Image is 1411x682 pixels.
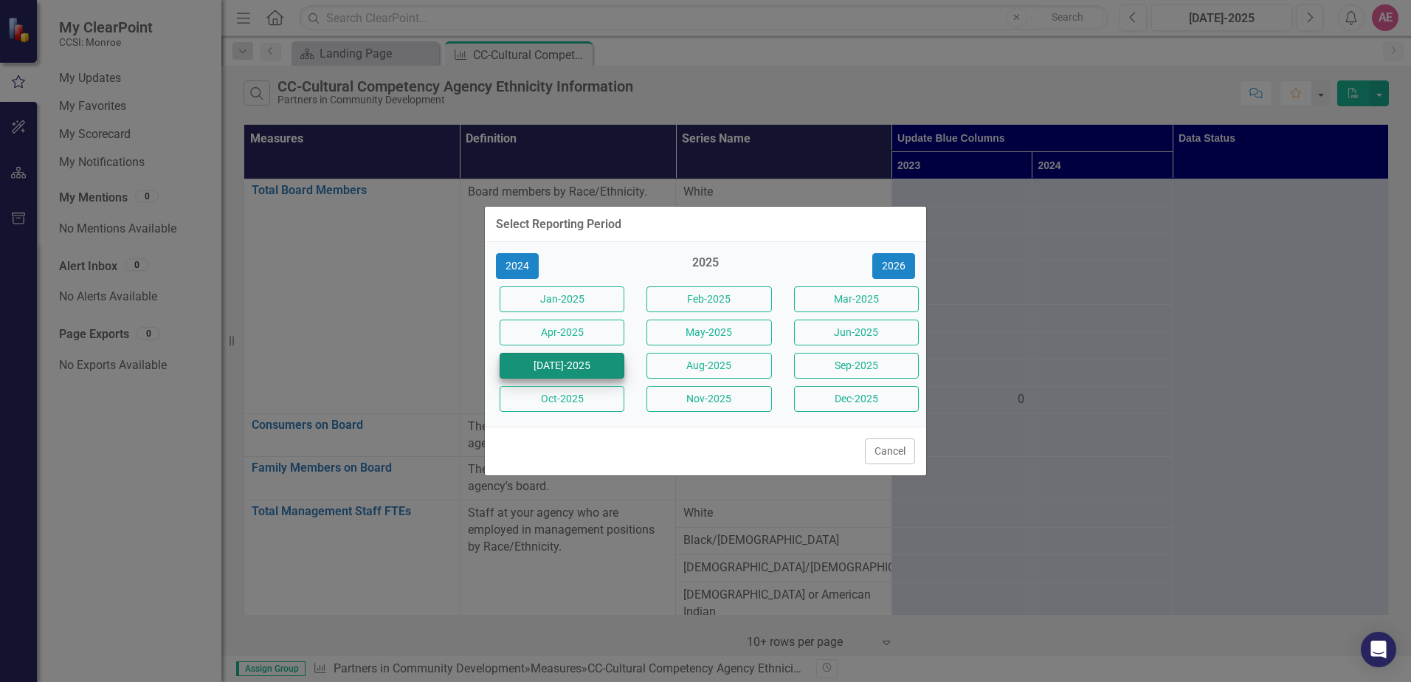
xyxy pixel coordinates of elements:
button: Nov-2025 [646,386,771,412]
button: 2026 [872,253,915,279]
button: Cancel [865,438,915,464]
button: Feb-2025 [646,286,771,312]
button: May-2025 [646,320,771,345]
button: Jun-2025 [794,320,919,345]
button: Apr-2025 [500,320,624,345]
div: Select Reporting Period [496,218,621,231]
button: [DATE]-2025 [500,353,624,379]
button: 2024 [496,253,539,279]
button: Jan-2025 [500,286,624,312]
div: 2025 [643,255,767,279]
button: Aug-2025 [646,353,771,379]
button: Mar-2025 [794,286,919,312]
button: Oct-2025 [500,386,624,412]
button: Dec-2025 [794,386,919,412]
div: Open Intercom Messenger [1361,632,1396,667]
button: Sep-2025 [794,353,919,379]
